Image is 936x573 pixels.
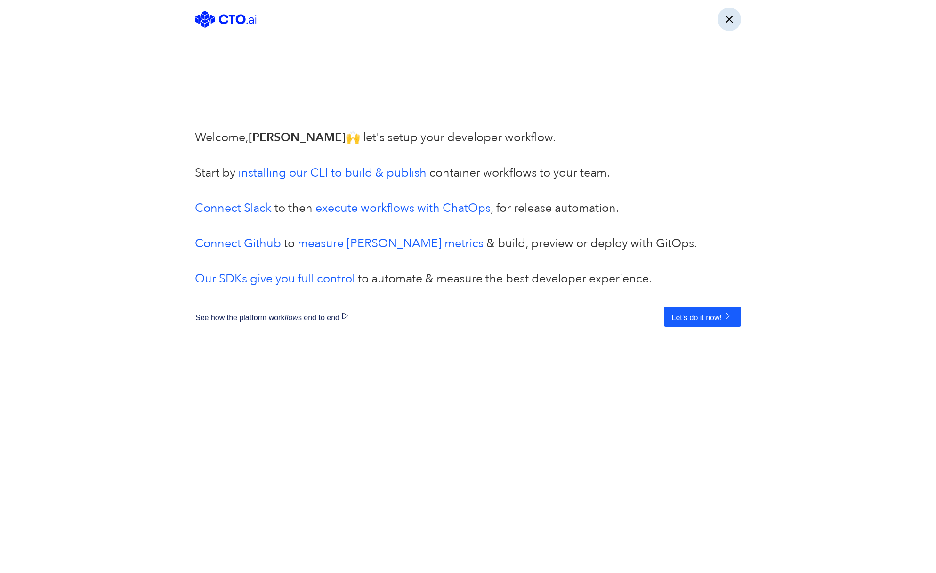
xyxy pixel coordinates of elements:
button: See how the platform workflows end to end [195,307,359,327]
button: Let’s do it now! [664,307,741,327]
p: Start by container workflows to your team. to then , for release automation. to & build, preview ... [195,164,741,288]
a: execute workflows with ChatOps [315,200,491,216]
span: [PERSON_NAME] [249,129,346,145]
img: cto-full-logo-blue-new.svg [195,11,257,28]
p: Welcome, 🙌 let's setup your developer workflow. [195,129,741,164]
a: measure [PERSON_NAME] metrics [298,235,484,251]
i: flow [284,314,298,322]
a: Connect Github [195,235,281,251]
a: Connect Slack [195,200,272,216]
a: installing our CLI to build & publish [238,165,427,181]
a: Our SDKs give you full control [195,271,355,287]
